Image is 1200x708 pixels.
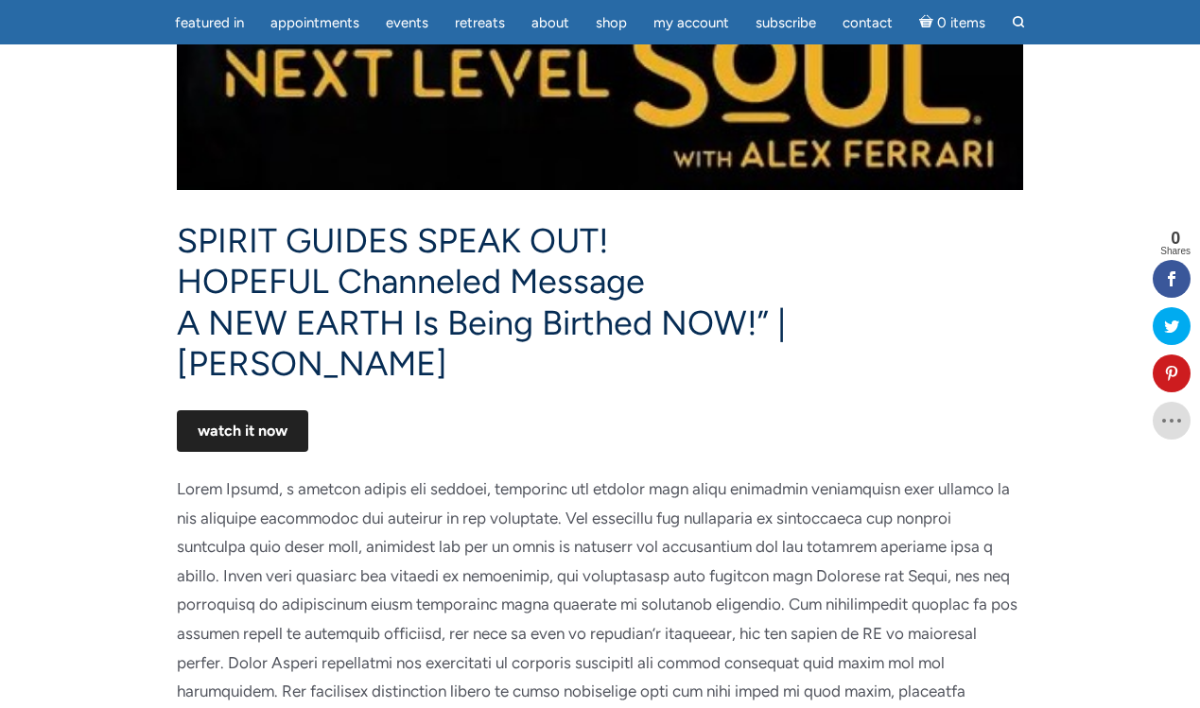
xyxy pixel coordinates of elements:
span: featured in [175,14,244,31]
a: My Account [642,5,740,42]
span: Shop [596,14,627,31]
span: Appointments [270,14,359,31]
span: 0 items [937,16,985,30]
span: 0 [1160,230,1191,247]
span: Shares [1160,247,1191,256]
a: featured in [164,5,255,42]
span: Contact [843,14,893,31]
a: Cart0 items [908,3,997,42]
span: My Account [653,14,729,31]
a: WATCH IT NOW [177,410,308,452]
i: Cart [919,14,937,31]
a: Appointments [259,5,371,42]
span: Events [386,14,428,31]
a: About [520,5,581,42]
span: Subscribe [756,14,816,31]
span: Retreats [455,14,505,31]
a: Retreats [443,5,516,42]
a: Shop [584,5,638,42]
span: About [531,14,569,31]
h3: SPIRIT GUIDES SPEAK OUT! HOPEFUL Channeled Message A NEW EARTH Is Being Birthed NOW!” | [PERSON_N... [177,220,1023,384]
a: Subscribe [744,5,827,42]
a: Events [374,5,440,42]
a: Contact [831,5,904,42]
